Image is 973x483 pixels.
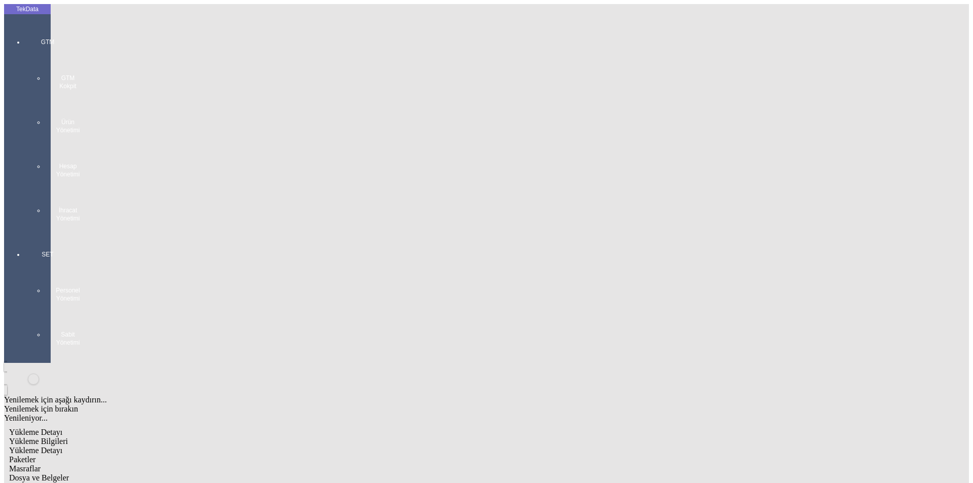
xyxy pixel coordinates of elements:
[4,395,817,404] div: Yenilemek için aşağı kaydırın...
[53,74,83,90] span: GTM Kokpit
[53,286,83,303] span: Personel Yönetimi
[4,414,817,423] div: Yenileniyor...
[9,473,69,482] span: Dosya ve Belgeler
[9,455,35,464] span: Paketler
[32,250,63,258] span: SET
[9,428,62,436] span: Yükleme Detayı
[4,404,817,414] div: Yenilemek için bırakın
[53,118,83,134] span: Ürün Yönetimi
[9,437,68,445] span: Yükleme Bilgileri
[9,446,62,455] span: Yükleme Detayı
[53,162,83,178] span: Hesap Yönetimi
[53,330,83,347] span: Sabit Yönetimi
[32,38,63,46] span: GTM
[53,206,83,222] span: İhracat Yönetimi
[9,464,41,473] span: Masraflar
[4,5,51,13] div: TekData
